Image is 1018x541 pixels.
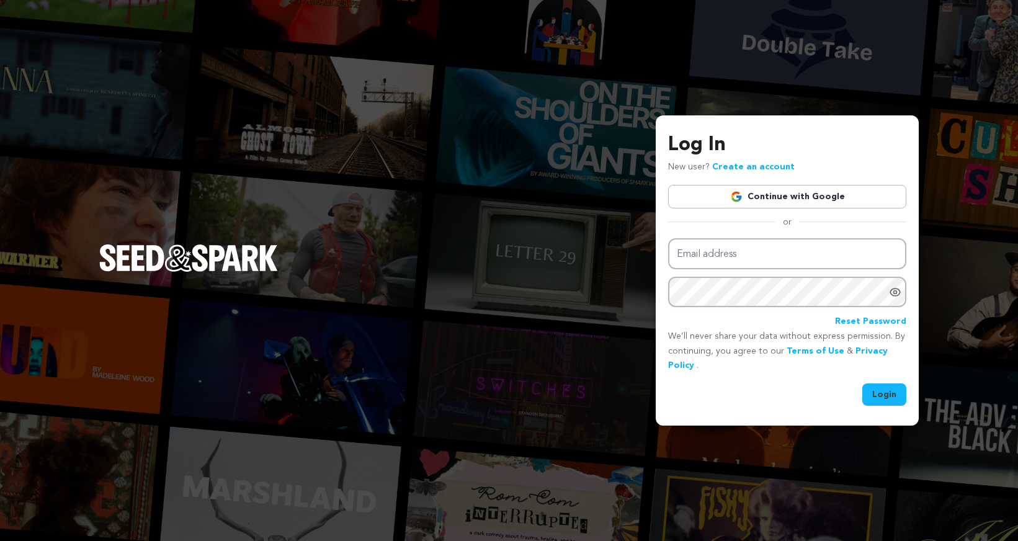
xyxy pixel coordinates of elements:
[775,216,799,228] span: or
[835,315,906,329] a: Reset Password
[99,244,278,297] a: Seed&Spark Homepage
[668,185,906,208] a: Continue with Google
[787,347,844,355] a: Terms of Use
[99,244,278,272] img: Seed&Spark Logo
[668,329,906,373] p: We’ll never share your data without express permission. By continuing, you agree to our & .
[668,238,906,270] input: Email address
[730,190,743,203] img: Google logo
[889,286,901,298] a: Show password as plain text. Warning: this will display your password on the screen.
[712,163,795,171] a: Create an account
[862,383,906,406] button: Login
[668,130,906,160] h3: Log In
[668,160,795,175] p: New user?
